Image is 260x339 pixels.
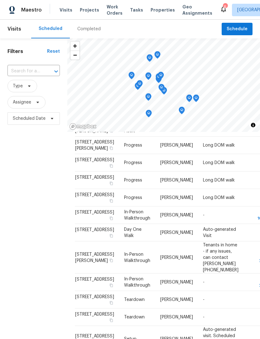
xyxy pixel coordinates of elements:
span: Properties [151,7,175,13]
span: Work Orders [107,4,123,16]
span: Progress [124,196,142,200]
span: In-Person Walkthrough [124,277,150,288]
span: In-Person Walkthrough [124,252,150,263]
button: Schedule [222,23,253,36]
span: Geo Assignments [182,4,212,16]
span: Visits [7,22,21,36]
span: Day One Walk [124,227,142,238]
span: Progress [124,143,142,148]
span: - [203,298,205,302]
span: [STREET_ADDRESS] [75,158,114,162]
span: [PERSON_NAME] [160,178,193,182]
span: Maestro [21,7,42,13]
div: Map marker [145,72,152,82]
span: In-Person Walkthrough [124,210,150,220]
div: Map marker [128,72,135,81]
button: Copy Address [108,300,114,306]
a: Mapbox homepage [69,123,97,130]
div: Map marker [147,54,153,64]
span: Long DOM walk [203,178,235,182]
span: [PERSON_NAME] [160,230,193,235]
span: Scheduled Date [13,115,46,122]
div: Completed [77,26,101,32]
div: Map marker [158,84,165,94]
span: [STREET_ADDRESS] [75,312,114,317]
button: Copy Address [108,181,114,186]
span: Long DOM walk [203,143,235,148]
button: Copy Address [108,216,114,221]
span: Tasks [130,8,143,12]
button: Copy Address [108,233,114,239]
span: [STREET_ADDRESS] [75,193,114,197]
span: Zoom out [70,51,79,60]
span: Toggle attribution [251,122,255,128]
div: Reset [47,48,60,55]
span: [PERSON_NAME] [160,196,193,200]
span: [STREET_ADDRESS] [75,277,114,282]
span: [STREET_ADDRESS][PERSON_NAME] [75,123,114,133]
button: Zoom out [70,51,79,60]
span: [PERSON_NAME] [160,213,193,217]
button: Toggle attribution [249,121,257,129]
span: Projects [80,7,99,13]
span: Teardown [124,315,145,319]
span: Auto-generated Visit [203,227,236,238]
div: 6 [223,4,227,10]
button: Copy Address [108,163,114,169]
div: Map marker [154,51,161,61]
div: Map marker [156,73,162,83]
span: [STREET_ADDRESS] [75,295,114,299]
span: New Listing Audit [124,123,147,133]
span: Schedule [227,25,248,33]
span: - [203,315,205,319]
span: [PERSON_NAME] [160,298,193,302]
div: Map marker [137,80,143,90]
span: - [203,213,205,217]
span: [STREET_ADDRESS][PERSON_NAME] [75,140,114,151]
span: Visits [60,7,72,13]
span: [STREET_ADDRESS] [75,228,114,232]
span: Long DOM walk [203,161,235,165]
div: Map marker [135,82,141,92]
span: Progress [124,178,142,182]
span: Progress [124,161,142,165]
span: Type [13,83,23,89]
button: Copy Address [108,198,114,204]
span: Tenants in home - if any issues, can contact [PERSON_NAME] [PHONE_NUMBER] [203,243,238,272]
div: Map marker [193,94,199,104]
span: [STREET_ADDRESS][PERSON_NAME] [75,252,114,263]
div: Map marker [146,110,152,119]
div: Map marker [179,107,185,116]
span: [PERSON_NAME] [160,161,193,165]
button: Copy Address [108,128,114,133]
button: Open [52,67,60,76]
span: [PERSON_NAME] [160,315,193,319]
div: Map marker [186,94,192,104]
span: [PERSON_NAME] [160,280,193,284]
button: Copy Address [108,283,114,288]
input: Search for an address... [7,66,42,76]
span: Teardown [124,298,145,302]
button: Copy Address [108,145,114,151]
span: [STREET_ADDRESS] [75,334,114,338]
div: Map marker [145,93,152,103]
span: - [203,280,205,284]
span: Assignee [13,99,31,105]
button: Copy Address [108,257,114,263]
span: [STREET_ADDRESS] [75,175,114,180]
span: [PERSON_NAME] [160,255,193,259]
div: Scheduled [39,26,62,32]
h1: Filters [7,48,47,55]
div: Map marker [158,72,164,81]
span: [PERSON_NAME] [160,143,193,148]
span: Long DOM walk [203,196,235,200]
span: [STREET_ADDRESS] [75,210,114,215]
button: Copy Address [108,317,114,323]
button: Zoom in [70,41,79,51]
